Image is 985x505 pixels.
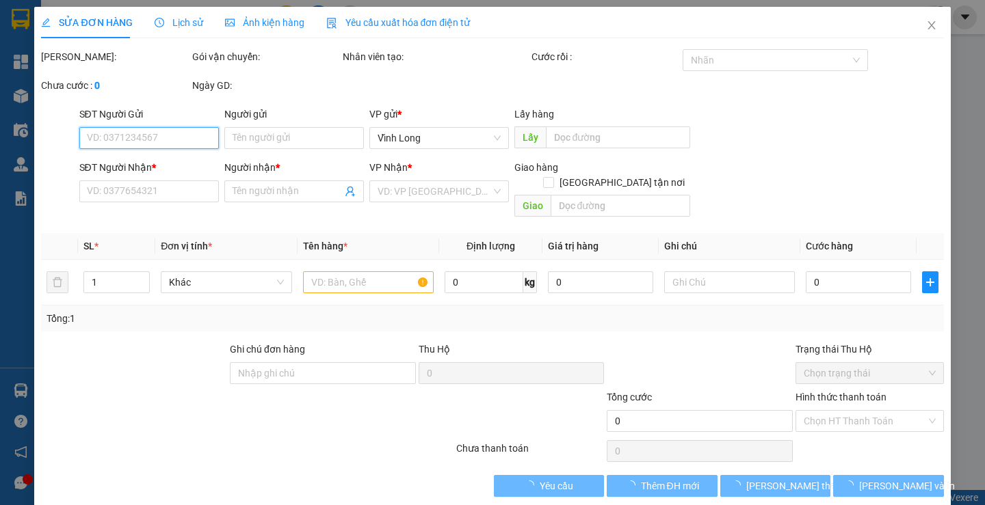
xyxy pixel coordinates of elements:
span: Nhận: [89,13,122,27]
div: VP gửi [369,107,509,122]
div: [PERSON_NAME]: [41,49,189,64]
div: SĐT Người Gửi [79,107,219,122]
button: plus [922,271,938,293]
span: Lịch sử [155,17,203,28]
span: Lấy hàng [514,109,554,120]
div: Nhân viên tạo: [343,49,529,64]
div: 0798816997 [89,61,198,80]
div: Chưa cước : [41,78,189,93]
span: [PERSON_NAME] thay đổi [746,478,856,493]
span: Vĩnh Long [378,128,501,148]
span: loading [844,480,859,490]
button: [PERSON_NAME] thay đổi [720,475,830,497]
button: Close [912,7,951,45]
div: BÁN LẺ KHÔNG GIAO HOÁ ĐƠN [12,44,79,110]
b: 0 [94,80,100,91]
button: [PERSON_NAME] và In [833,475,943,497]
span: Giao [514,195,551,217]
span: clock-circle [155,18,164,27]
span: SL [83,241,94,251]
span: Lấy [514,126,546,148]
div: Chưa thanh toán [455,441,606,465]
input: Dọc đường [546,126,690,148]
div: Tổng: 1 [47,311,381,326]
div: SĐT Người Nhận [79,160,219,175]
span: VP Nhận [369,162,408,173]
div: Vĩnh Long [12,12,79,44]
input: Ghi Chú [664,271,795,293]
button: delete [47,271,68,293]
input: VD: Bàn, Ghế [303,271,434,293]
span: [GEOGRAPHIC_DATA] tận nơi [554,175,690,190]
span: user-add [345,186,356,197]
span: Tên hàng [303,241,347,251]
span: edit [41,18,51,27]
div: Ngày GD: [192,78,341,93]
span: loading [525,480,540,490]
span: Định lượng [467,241,515,251]
div: Trạng thái Thu Hộ [796,342,944,357]
span: Cước hàng [806,241,853,251]
span: Giá trị hàng [548,241,599,251]
span: Đơn vị tính [161,241,212,251]
div: Người gửi [224,107,364,122]
div: Cước rồi : [531,49,680,64]
span: kg [523,271,537,293]
span: Gửi: [12,13,33,27]
span: close [926,20,937,31]
div: TP. [PERSON_NAME] [89,12,198,44]
span: plus [923,277,938,288]
span: Thêm ĐH mới [641,478,699,493]
span: Yêu cầu [540,478,573,493]
span: Chọn trạng thái [804,363,936,383]
span: Tổng cước [607,392,652,402]
button: Yêu cầu [494,475,604,497]
th: Ghi chú [659,233,800,260]
span: Giao hàng [514,162,558,173]
input: Ghi chú đơn hàng [230,362,416,384]
div: Người nhận [224,160,364,175]
label: Hình thức thanh toán [796,392,886,402]
img: icon [326,18,337,29]
span: Ảnh kiện hàng [225,17,304,28]
span: [PERSON_NAME] và In [859,478,955,493]
span: loading [731,480,746,490]
div: Gói vận chuyển: [192,49,341,64]
span: Yêu cầu xuất hóa đơn điện tử [326,17,471,28]
span: picture [225,18,235,27]
span: SỬA ĐƠN HÀNG [41,17,132,28]
button: Thêm ĐH mới [607,475,717,497]
span: loading [626,480,641,490]
label: Ghi chú đơn hàng [230,344,305,355]
span: Thu Hộ [419,344,450,355]
input: Dọc đường [551,195,690,217]
span: Khác [169,272,283,292]
div: NGÓ [89,44,198,61]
